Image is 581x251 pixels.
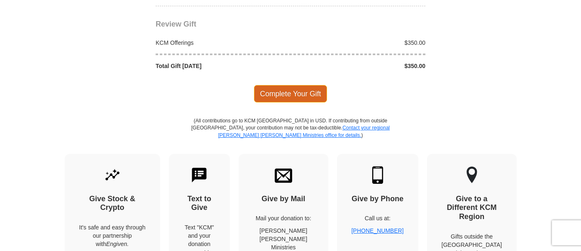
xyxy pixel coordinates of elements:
[254,85,327,102] span: Complete Your Gift
[352,214,404,222] p: Call us at:
[79,195,146,212] h4: Give Stock & Crypto
[352,195,404,204] h4: Give by Phone
[442,195,502,222] h4: Give to a Different KCM Region
[191,117,390,154] p: (All contributions go to KCM [GEOGRAPHIC_DATA] in USD. If contributing from outside [GEOGRAPHIC_D...
[253,195,314,204] h4: Give by Mail
[156,20,196,28] span: Review Gift
[253,214,314,222] p: Mail your donation to:
[190,166,208,184] img: text-to-give.svg
[352,227,404,234] a: [PHONE_NUMBER]
[79,223,146,248] p: It's safe and easy through our partnership with
[290,39,430,47] div: $350.00
[151,62,291,70] div: Total Gift [DATE]
[106,241,129,247] i: Engiven.
[183,195,216,212] h4: Text to Give
[466,166,478,184] img: other-region
[218,125,390,138] a: Contact your regional [PERSON_NAME] [PERSON_NAME] Ministries office for details.
[151,39,291,47] div: KCM Offerings
[104,166,121,184] img: give-by-stock.svg
[275,166,292,184] img: envelope.svg
[290,62,430,70] div: $350.00
[369,166,386,184] img: mobile.svg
